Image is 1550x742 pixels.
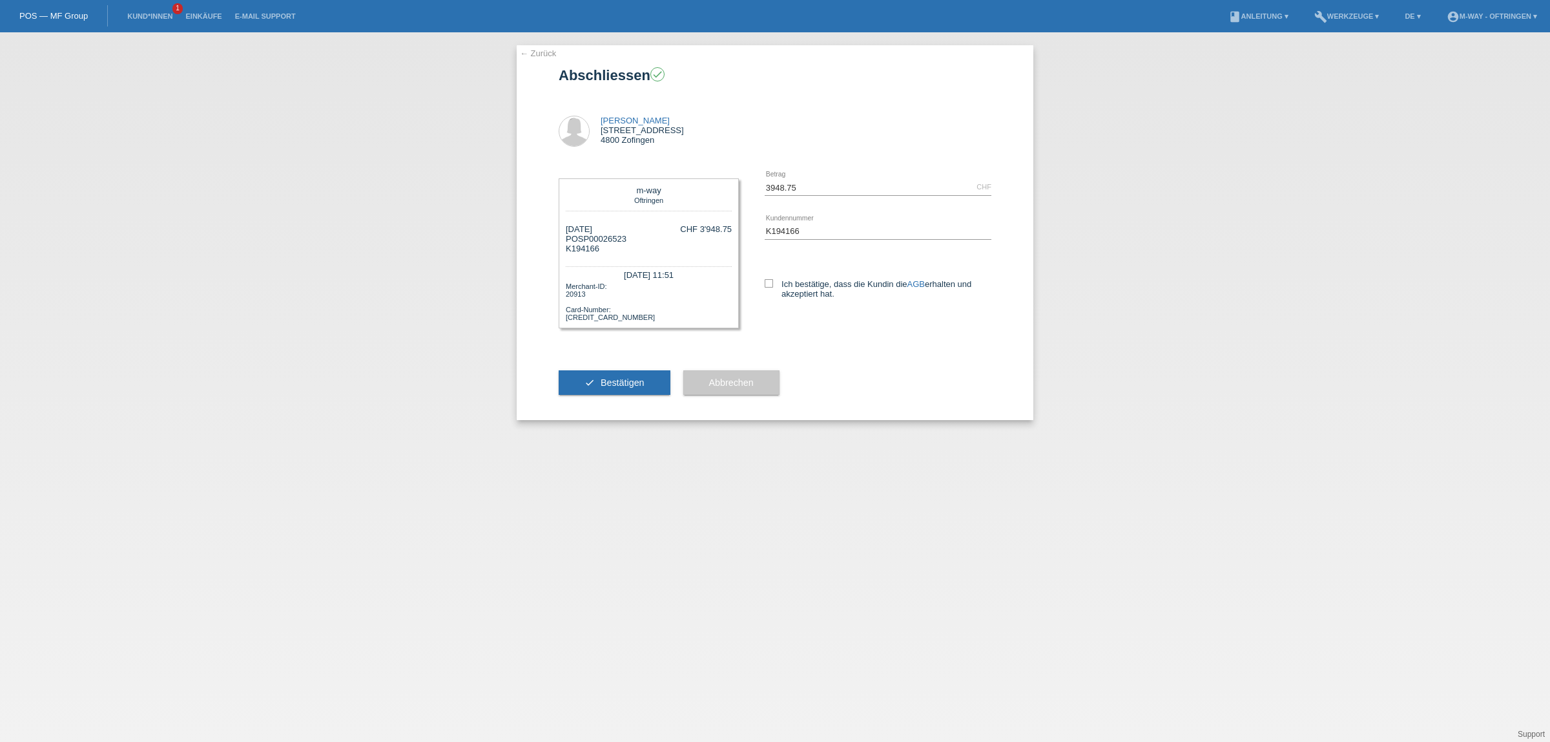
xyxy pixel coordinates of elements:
[569,185,728,195] div: m-way
[569,195,728,204] div: Oftringen
[1518,730,1545,739] a: Support
[566,224,626,253] div: [DATE] POSP00026523
[765,279,991,299] label: Ich bestätige, dass die Kundin die erhalten und akzeptiert hat.
[683,370,780,395] button: Abbrechen
[559,67,991,83] h1: Abschliessen
[19,11,88,21] a: POS — MF Group
[1440,12,1544,20] a: account_circlem-way - Oftringen ▾
[976,183,991,191] div: CHF
[680,224,732,234] div: CHF 3'948.75
[584,377,595,388] i: check
[601,116,670,125] a: [PERSON_NAME]
[566,281,732,321] div: Merchant-ID: 20913 Card-Number: [CREDIT_CARD_NUMBER]
[566,244,599,253] span: K194166
[652,69,663,80] i: check
[1398,12,1427,20] a: DE ▾
[601,377,645,388] span: Bestätigen
[1308,12,1386,20] a: buildWerkzeuge ▾
[1228,10,1241,23] i: book
[179,12,228,20] a: Einkäufe
[709,377,754,388] span: Abbrechen
[121,12,179,20] a: Kund*innen
[559,370,670,395] button: check Bestätigen
[566,266,732,281] div: [DATE] 11:51
[907,279,925,289] a: AGB
[1447,10,1460,23] i: account_circle
[601,116,684,145] div: [STREET_ADDRESS] 4800 Zofingen
[1314,10,1327,23] i: build
[1222,12,1295,20] a: bookAnleitung ▾
[229,12,302,20] a: E-Mail Support
[172,3,183,14] span: 1
[520,48,556,58] a: ← Zurück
